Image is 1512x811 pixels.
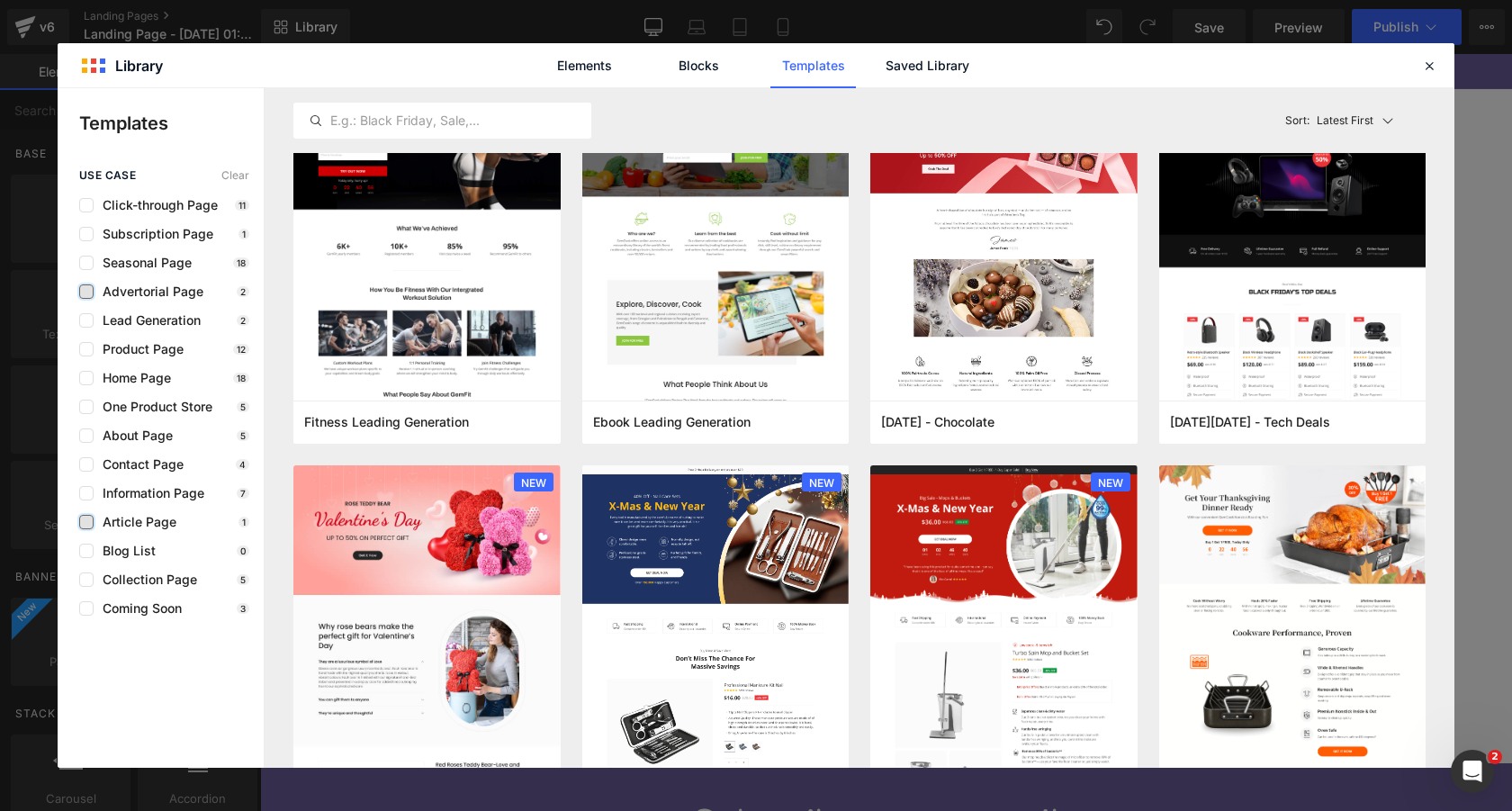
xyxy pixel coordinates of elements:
span: Subscription Page [94,227,213,241]
p: 4 [236,459,249,470]
a: Saved Library [885,43,970,88]
p: 3 [237,603,249,614]
a: DEWELPRO LLC [556,39,696,96]
span: Click-through Page [94,198,218,212]
span: Home Page [94,371,171,385]
span: Article Page [94,515,176,529]
span: Shipping & Delivery [630,117,750,133]
a: DEWEL Collar FAQs [472,106,618,144]
p: 0 [237,545,249,556]
a: Shop Flea & Tick Collar [308,106,472,144]
span: Contact Page [94,457,184,472]
p: 5 [237,401,249,412]
a: Explore Template [545,482,707,518]
span: Valentine's Day - Chocolate [881,414,994,430]
span: Product Page [94,342,184,356]
iframe: Intercom live chat [1451,750,1494,793]
span: About Us [843,117,902,133]
span: Reviews [771,117,822,133]
span: NEW [514,473,553,493]
a: Shipping & Delivery [619,106,760,144]
summary: Search [131,48,171,87]
span: 🐶 Welcome to DEWELPRO Store 🐶 [514,8,738,24]
a: Reviews [760,106,832,144]
span: Ebook Leading Generation [593,414,751,430]
img: 33f7fa6c-2070-4aab-8ea1-3ef12346afb6.jpeg [582,73,850,508]
p: 1 [238,229,249,239]
span: Advertorial Page [94,284,203,299]
p: 11 [235,200,249,211]
span: use case [79,169,136,182]
a: Templates [770,43,856,88]
button: Latest FirstSort:Latest First [1278,103,1426,139]
span: Black Friday - Tech Deals [1170,414,1330,430]
span: Information Page [94,486,204,500]
h2: Subscribe to our emails [81,745,1171,792]
span: Sort: [1285,114,1309,127]
p: Templates [79,110,264,137]
p: or Drag & Drop elements from left sidebar [115,532,1138,545]
p: 18 [233,257,249,268]
p: Latest First [1317,113,1373,129]
span: Seasonal Page [94,256,192,270]
p: 7 [237,488,249,499]
span: Home [261,117,297,133]
p: 5 [237,430,249,441]
p: 5 [237,574,249,585]
span: About Page [94,428,173,443]
span: NEW [1091,473,1130,493]
span: NEW [802,473,841,493]
span: Coming Soon [94,601,182,616]
img: a3cb8e55-9af0-43ef-ba83-0749476a013f.jpeg [293,73,561,653]
a: About Us [832,106,913,144]
p: 1 [238,517,249,527]
a: Blocks [656,43,742,88]
img: DEWELPRO LLC [563,46,689,90]
span: DEWEL Collar FAQs [483,117,607,133]
span: Fitness Leading Generation [304,414,469,430]
span: Blog List [94,544,156,558]
p: 12 [233,344,249,355]
span: Collection Page [94,572,197,587]
span: Shop Flea & Tick Collar [319,117,462,133]
span: Clear [221,169,249,182]
span: 2 [1488,750,1502,764]
p: 18 [233,373,249,383]
span: Lead Generation [94,313,201,328]
span: Contact Us [923,117,991,133]
p: 2 [237,315,249,326]
a: Elements [542,43,627,88]
span: One Product Store [94,400,212,414]
input: E.g.: Black Friday, Sale,... [294,110,590,131]
p: 2 [237,286,249,297]
a: Home [250,106,308,144]
a: Contact Us [913,106,1002,144]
